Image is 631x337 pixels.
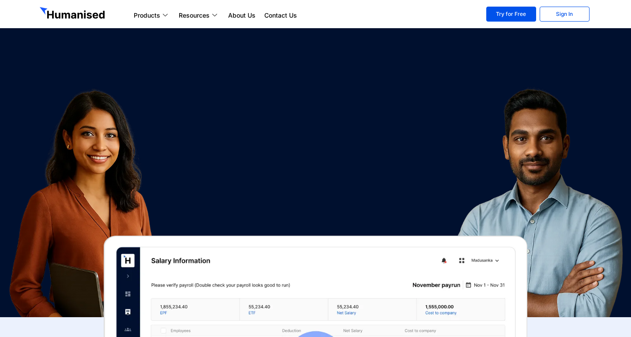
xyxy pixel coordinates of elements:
[40,7,107,21] img: GetHumanised Logo
[174,10,224,21] a: Resources
[486,7,536,22] a: Try for Free
[129,10,174,21] a: Products
[260,10,301,21] a: Contact Us
[224,10,260,21] a: About Us
[540,7,590,22] a: Sign In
